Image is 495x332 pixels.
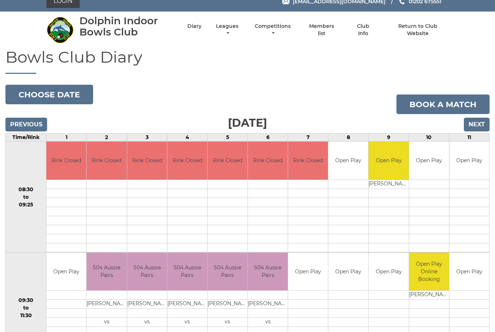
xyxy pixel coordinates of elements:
td: Open Play [369,142,408,180]
td: S04 Aussie Pairs [87,253,126,291]
a: Members list [305,23,338,37]
a: Leagues [214,23,240,37]
td: 5 [207,134,247,142]
td: 08:30 to 09:25 [6,142,46,253]
td: Open Play [46,253,86,291]
button: Choose date [5,85,93,105]
a: Club Info [351,23,375,37]
td: [PERSON_NAME] [409,291,449,300]
div: Dolphin Indoor Bowls Club [79,16,175,38]
td: Open Play [449,142,489,180]
td: Open Play [369,253,408,291]
td: Rink Closed [127,142,167,180]
td: Open Play [288,253,328,291]
td: Rink Closed [167,142,207,180]
td: S04 Aussie Pairs [208,253,247,291]
td: Open Play [449,253,489,291]
input: Previous [5,118,47,132]
td: Rink Closed [208,142,247,180]
td: [PERSON_NAME] [87,300,126,309]
td: 7 [288,134,328,142]
td: Open Play [328,142,368,180]
td: S04 Aussie Pairs [248,253,288,291]
input: Next [464,118,490,132]
td: S04 Aussie Pairs [127,253,167,291]
td: vs [127,318,167,327]
h1: Bowls Club Diary [5,49,490,74]
td: [PERSON_NAME] [248,300,288,309]
td: vs [248,318,288,327]
a: Diary [187,23,201,30]
td: Rink Closed [87,142,126,180]
a: Return to Club Website [387,23,449,37]
td: 11 [449,134,489,142]
td: vs [208,318,247,327]
td: Open Play Online Booking [409,253,449,291]
td: 8 [328,134,369,142]
td: 9 [369,134,409,142]
td: Open Play [328,253,368,291]
td: S04 Aussie Pairs [167,253,207,291]
td: Time/Rink [6,134,46,142]
td: vs [87,318,126,327]
td: Rink Closed [288,142,328,180]
td: [PERSON_NAME] [208,300,247,309]
td: [PERSON_NAME] [369,180,408,189]
td: [PERSON_NAME] [167,300,207,309]
img: Dolphin Indoor Bowls Club [46,17,74,44]
td: 6 [248,134,288,142]
td: 1 [46,134,87,142]
td: [PERSON_NAME] [127,300,167,309]
td: 10 [409,134,449,142]
td: vs [167,318,207,327]
a: Competitions [253,23,292,37]
td: Rink Closed [46,142,86,180]
td: 3 [127,134,167,142]
td: Rink Closed [248,142,288,180]
td: 2 [87,134,127,142]
a: Book a match [396,95,490,114]
td: 4 [167,134,207,142]
td: Open Play [409,142,449,180]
